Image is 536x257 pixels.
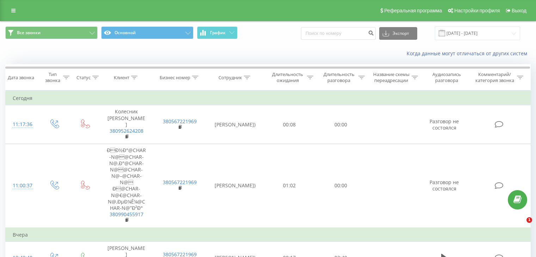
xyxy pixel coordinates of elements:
div: Тип звонка [44,71,61,83]
a: 380567221969 [163,118,197,125]
div: Название схемы переадресации [373,71,410,83]
td: Сегодня [6,91,531,105]
div: 11:00:37 [13,179,31,193]
td: Вчера [6,228,531,242]
button: Экспорт [379,27,417,40]
div: Аудиозапись разговора [426,71,467,83]
td: 01:02 [264,144,315,228]
td: 00:00 [315,105,366,144]
span: Разговор не состоялся [430,118,459,131]
div: 11:17:36 [13,118,31,131]
span: График [210,30,226,35]
button: Все звонки [5,26,98,39]
div: Сотрудник [218,75,242,81]
span: Настройки профиля [454,8,500,13]
td: 00:00 [315,144,366,228]
span: Разговор не состоялся [430,179,459,192]
span: Выход [512,8,526,13]
td: [PERSON_NAME]) [207,144,264,228]
div: Дата звонка [8,75,34,81]
div: Бизнес номер [160,75,190,81]
span: 1 [526,217,532,223]
a: 380990455917 [110,211,143,218]
a: 380567221969 [163,179,197,186]
td: [PERSON_NAME]) [207,105,264,144]
td: Колесник [PERSON_NAME] [100,105,153,144]
input: Поиск по номеру [301,27,376,40]
button: График [197,26,238,39]
div: Длительность ожидания [270,71,306,83]
td: 00:08 [264,105,315,144]
iframe: Intercom live chat [512,217,529,234]
div: Комментарий/категория звонка [474,71,515,83]
button: Основной [101,26,193,39]
div: Статус [76,75,91,81]
span: Реферальная программа [384,8,442,13]
span: Все звонки [17,30,41,36]
div: Длительность разговора [321,71,357,83]
div: Клиент [114,75,129,81]
a: Когда данные могут отличаться от других систем [407,50,531,57]
td: ÐÐ½Ð°@CHAR-N@@CHAR-N@‚Ð°@CHAR-N@@CHAR-N@–@CHAR-N@ Ð@CHAR-N@€@CHAR-N@‚ÐµÐ¼Ê¼@CHAR-N@”Ð²Ð° [100,144,153,228]
a: 380952624208 [110,127,143,134]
